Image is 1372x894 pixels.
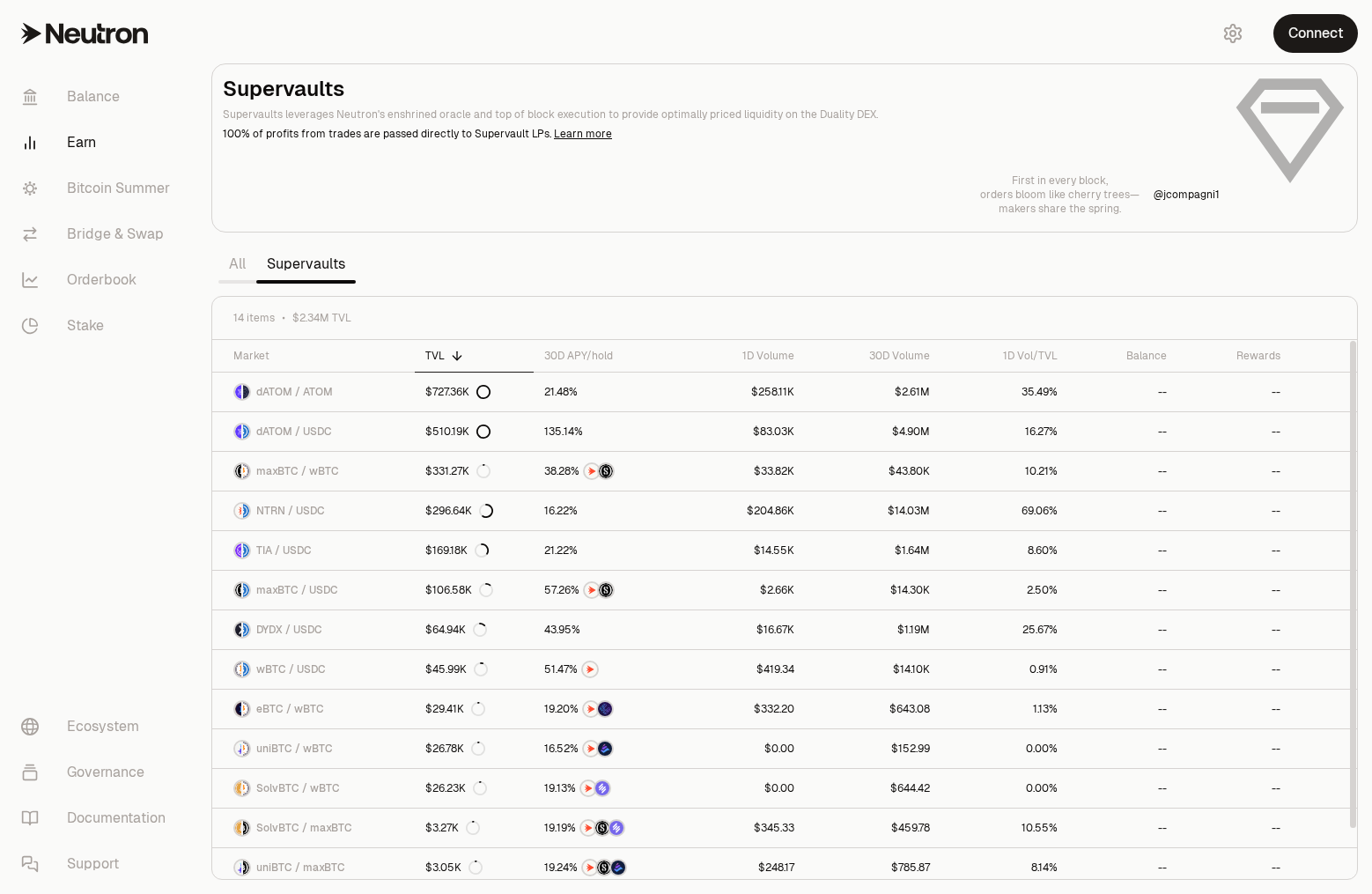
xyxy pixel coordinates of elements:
[235,702,241,716] img: eBTC Logo
[256,662,326,676] span: wBTC / USDC
[235,583,241,597] img: maxBTC Logo
[256,623,322,637] span: DYDX / USDC
[7,74,190,120] a: Balance
[212,452,415,491] a: maxBTC LogowBTC LogomaxBTC / wBTC
[223,126,1220,142] p: 100% of profits from trades are passed directly to Supervault LPs.
[425,702,485,716] div: $29.41K
[233,349,404,363] div: Market
[425,464,491,478] div: $331.27K
[1273,14,1358,53] button: Connect
[691,349,794,363] div: 1D Volume
[940,848,1068,887] a: 8.14%
[415,452,535,491] a: $331.27K
[223,75,1220,103] h2: Supervaults
[212,650,415,689] a: wBTC LogoUSDC LogowBTC / USDC
[681,769,805,808] a: $0.00
[805,848,940,887] a: $785.87
[235,543,241,558] img: TIA Logo
[1068,729,1177,768] a: --
[609,821,623,835] img: Solv Points
[584,742,598,756] img: NTRN
[212,769,415,808] a: SolvBTC LogowBTC LogoSolvBTC / wBTC
[581,781,595,795] img: NTRN
[805,531,940,570] a: $1.64M
[256,781,340,795] span: SolvBTC / wBTC
[534,729,681,768] a: NTRNBedrock Diamonds
[235,861,241,875] img: uniBTC Logo
[805,690,940,728] a: $643.08
[940,491,1068,530] a: 69.06%
[256,504,325,518] span: NTRN / USDC
[256,425,332,439] span: dATOM / USDC
[415,769,535,808] a: $26.23K
[415,690,535,728] a: $29.41K
[534,848,681,887] a: NTRNStructured PointsBedrock Diamonds
[212,729,415,768] a: uniBTC LogowBTC LogouniBTC / wBTC
[212,531,415,570] a: TIA LogoUSDC LogoTIA / USDC
[235,504,241,518] img: NTRN Logo
[951,349,1058,363] div: 1D Vol/TVL
[425,821,480,835] div: $3.27K
[585,464,599,478] img: NTRN
[534,650,681,689] a: NTRN
[599,583,613,597] img: Structured Points
[425,504,493,518] div: $296.64K
[235,425,241,439] img: dATOM Logo
[805,650,940,689] a: $14.10K
[243,504,249,518] img: USDC Logo
[940,809,1068,847] a: 10.55%
[1068,531,1177,570] a: --
[583,662,597,676] img: NTRN
[425,623,487,637] div: $64.94K
[1177,848,1291,887] a: --
[544,462,670,480] button: NTRNStructured Points
[243,702,249,716] img: wBTC Logo
[243,662,249,676] img: USDC Logo
[681,491,805,530] a: $204.86K
[256,543,312,558] span: TIA / USDC
[544,581,670,599] button: NTRNStructured Points
[940,571,1068,610] a: 2.50%
[212,809,415,847] a: SolvBTC LogomaxBTC LogoSolvBTC / maxBTC
[415,531,535,570] a: $169.18K
[980,188,1140,202] p: orders bloom like cherry trees—
[1177,650,1291,689] a: --
[243,385,249,399] img: ATOM Logo
[223,107,1220,122] p: Supervaults leverages Neutron's enshrined oracle and top of block execution to provide optimally ...
[1177,610,1291,649] a: --
[243,543,249,558] img: USDC Logo
[256,861,345,875] span: uniBTC / maxBTC
[681,452,805,491] a: $33.82K
[7,841,190,887] a: Support
[980,174,1140,216] a: First in every block,orders bloom like cherry trees—makers share the spring.
[256,583,338,597] span: maxBTC / USDC
[805,491,940,530] a: $14.03M
[583,861,597,875] img: NTRN
[415,809,535,847] a: $3.27K
[1068,491,1177,530] a: --
[544,700,670,718] button: NTRNEtherFi Points
[805,729,940,768] a: $152.99
[611,861,625,875] img: Bedrock Diamonds
[415,729,535,768] a: $26.78K
[584,702,598,716] img: NTRN
[805,610,940,649] a: $1.19M
[534,452,681,491] a: NTRNStructured Points
[681,729,805,768] a: $0.00
[940,531,1068,570] a: 8.60%
[940,610,1068,649] a: 25.67%
[940,729,1068,768] a: 0.00%
[595,781,609,795] img: Solv Points
[235,385,241,399] img: dATOM Logo
[681,531,805,570] a: $14.55K
[415,610,535,649] a: $64.94K
[243,464,249,478] img: wBTC Logo
[256,821,352,835] span: SolvBTC / maxBTC
[1154,188,1220,202] p: @ jcompagni1
[534,571,681,610] a: NTRNStructured Points
[292,311,351,325] span: $2.34M TVL
[681,650,805,689] a: $419.34
[805,769,940,808] a: $644.42
[256,247,356,282] a: Supervaults
[243,861,249,875] img: maxBTC Logo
